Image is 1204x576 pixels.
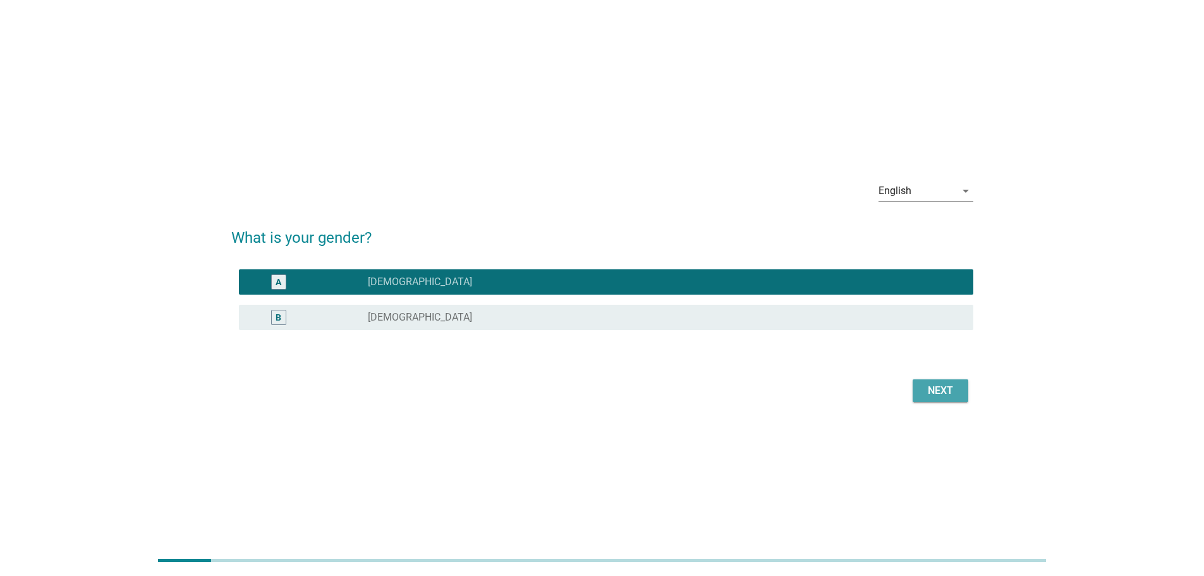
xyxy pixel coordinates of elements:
button: Next [913,379,968,402]
i: arrow_drop_down [958,183,973,199]
h2: What is your gender? [231,214,973,249]
div: B [276,310,281,324]
div: English [879,185,911,197]
label: [DEMOGRAPHIC_DATA] [368,311,472,324]
div: Next [923,383,958,398]
label: [DEMOGRAPHIC_DATA] [368,276,472,288]
div: A [276,275,281,288]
